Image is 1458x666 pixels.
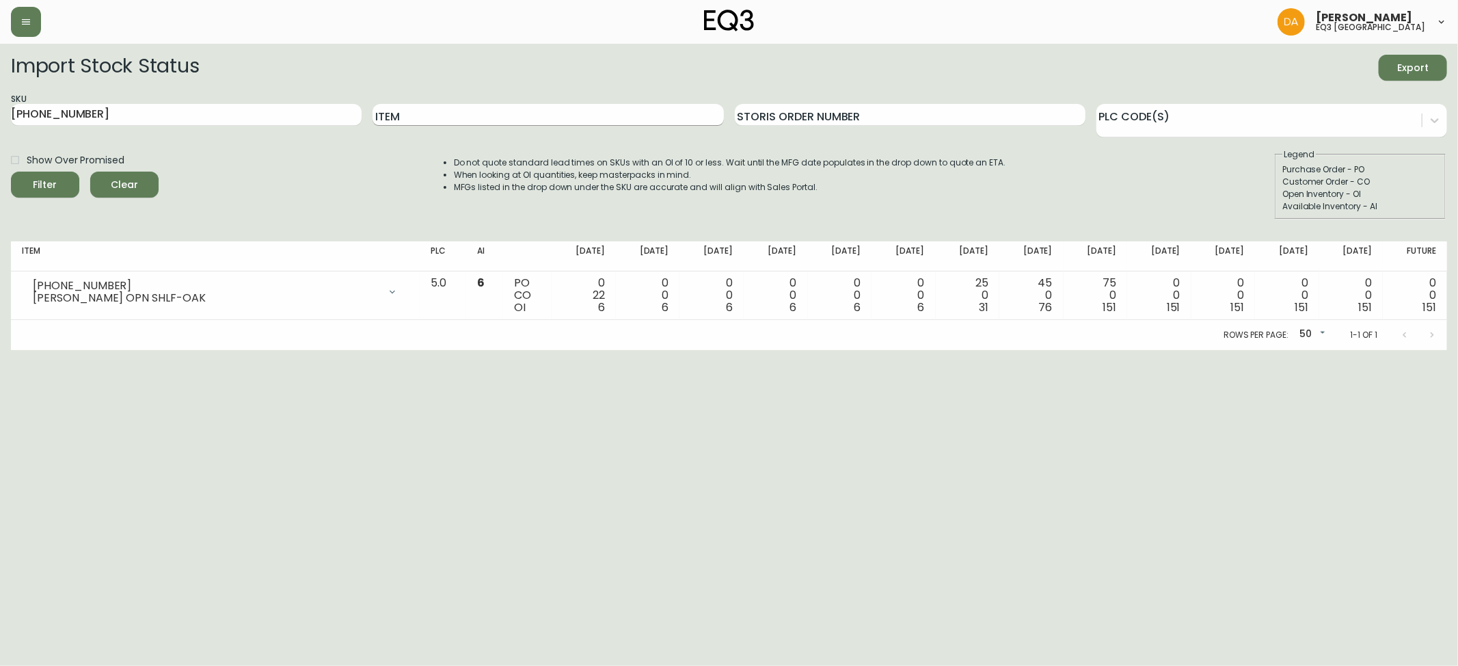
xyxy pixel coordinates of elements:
span: Show Over Promised [27,153,124,168]
span: 6 [918,299,925,315]
th: [DATE] [936,241,1000,271]
span: 6 [662,299,669,315]
span: [PERSON_NAME] [1316,12,1412,23]
div: 75 0 [1075,277,1117,314]
div: 25 0 [947,277,989,314]
div: [PHONE_NUMBER][PERSON_NAME] OPN SHLF-OAK [22,277,409,307]
th: [DATE] [616,241,680,271]
div: [PERSON_NAME] OPN SHLF-OAK [33,292,379,304]
div: 0 0 [819,277,861,314]
th: Item [11,241,420,271]
span: 151 [1295,299,1308,315]
div: 45 0 [1010,277,1053,314]
th: [DATE] [872,241,936,271]
span: 151 [1422,299,1436,315]
div: Open Inventory - OI [1282,188,1438,200]
div: 0 0 [1202,277,1245,314]
th: AI [466,241,503,271]
th: [DATE] [999,241,1064,271]
div: 0 0 [627,277,669,314]
div: Filter [33,176,57,194]
th: [DATE] [679,241,744,271]
li: When looking at OI quantities, keep masterpacks in mind. [454,169,1006,181]
div: 0 0 [1138,277,1180,314]
span: 6 [477,275,485,291]
h5: eq3 [GEOGRAPHIC_DATA] [1316,23,1425,31]
span: 151 [1358,299,1372,315]
th: [DATE] [1191,241,1256,271]
th: [DATE] [1064,241,1128,271]
span: 6 [598,299,605,315]
div: 0 0 [1266,277,1308,314]
div: 50 [1294,323,1328,346]
p: Rows per page: [1224,329,1288,341]
div: 0 0 [755,277,797,314]
span: 151 [1103,299,1116,315]
li: MFGs listed in the drop down under the SKU are accurate and will align with Sales Portal. [454,181,1006,194]
span: 6 [726,299,733,315]
img: logo [704,10,755,31]
span: Export [1390,59,1436,77]
span: Clear [101,176,148,194]
button: Filter [11,172,79,198]
div: Customer Order - CO [1282,176,1438,188]
button: Clear [90,172,159,198]
th: Future [1383,241,1447,271]
th: [DATE] [552,241,616,271]
button: Export [1379,55,1447,81]
div: PO CO [514,277,541,314]
div: 0 0 [882,277,925,314]
span: 6 [854,299,861,315]
span: 31 [979,299,988,315]
span: OI [514,299,526,315]
div: 0 0 [1330,277,1373,314]
div: Available Inventory - AI [1282,200,1438,213]
th: [DATE] [744,241,808,271]
div: Purchase Order - PO [1282,163,1438,176]
span: 6 [790,299,797,315]
li: Do not quote standard lead times on SKUs with an OI of 10 or less. Wait until the MFG date popula... [454,157,1006,169]
h2: Import Stock Status [11,55,199,81]
legend: Legend [1282,148,1316,161]
span: 76 [1039,299,1053,315]
th: [DATE] [808,241,872,271]
div: [PHONE_NUMBER] [33,280,379,292]
span: 151 [1167,299,1180,315]
p: 1-1 of 1 [1350,329,1377,341]
span: 151 [1230,299,1244,315]
th: [DATE] [1319,241,1383,271]
th: [DATE] [1127,241,1191,271]
div: 0 0 [690,277,733,314]
div: 0 0 [1394,277,1436,314]
th: PLC [420,241,467,271]
td: 5.0 [420,271,467,320]
th: [DATE] [1255,241,1319,271]
div: 0 22 [563,277,605,314]
img: dd1a7e8db21a0ac8adbf82b84ca05374 [1278,8,1305,36]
